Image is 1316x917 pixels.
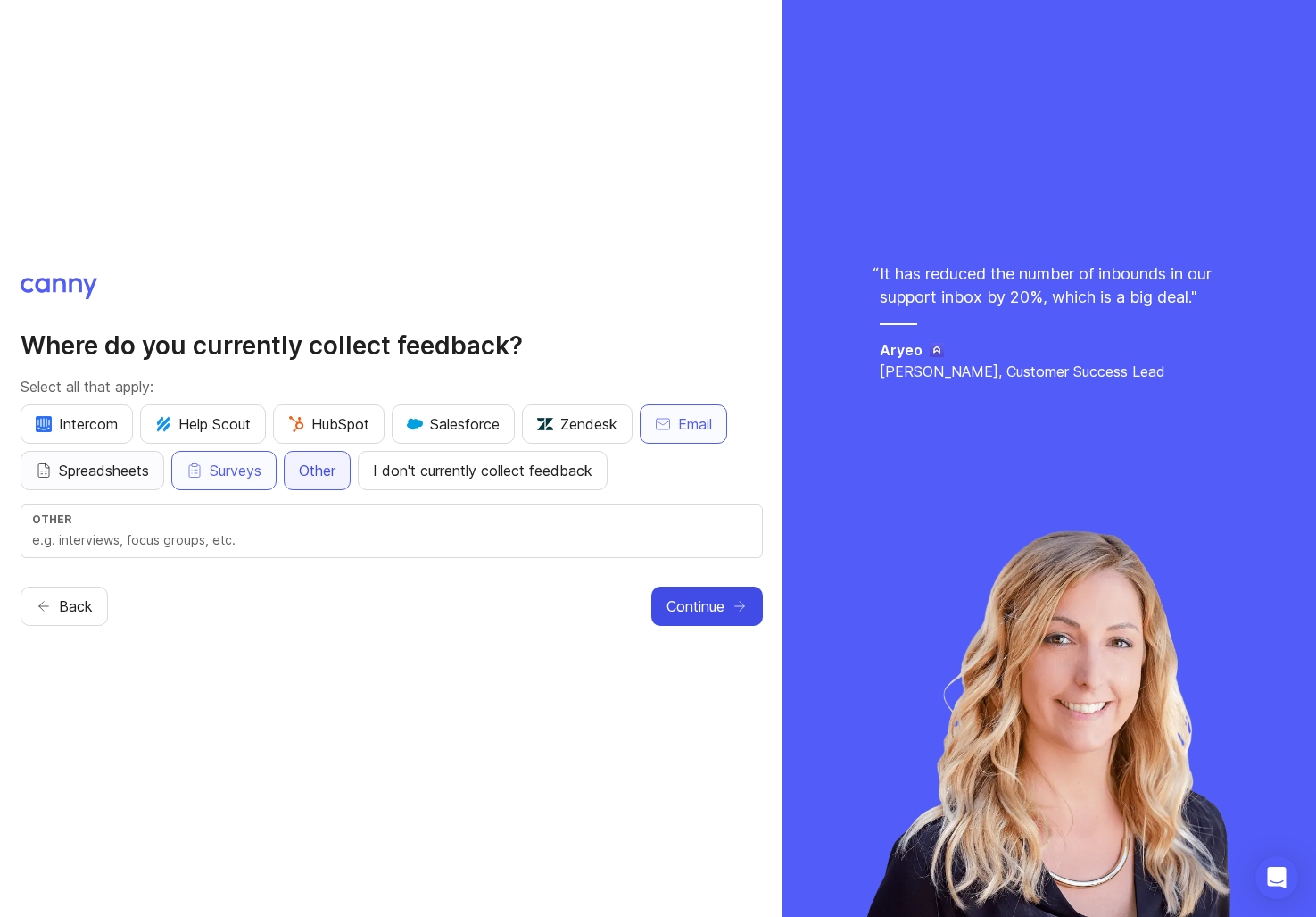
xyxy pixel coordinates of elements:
button: Salesforce [392,404,515,444]
button: Spreadsheets [21,451,164,490]
button: I don't currently collect feedback [358,451,608,490]
span: Continue [666,596,724,617]
button: Continue [651,587,763,626]
h2: Where do you currently collect feedback? [21,329,763,362]
span: Help Scout [155,413,251,435]
span: Other [299,460,335,481]
span: HubSpot [288,413,369,435]
p: [PERSON_NAME], Customer Success Lead [880,361,1219,382]
img: Aryeo logo [930,343,944,357]
img: kV1LT1TqjqNHPtRK7+FoaplE1qRq1yqhg056Z8K5Oc6xxgIuf0oNQ9LelJqbcyPisAf0C9LDpX5UIuAAAAAElFTkSuQmCC [155,416,171,432]
button: HubSpot [273,404,385,444]
p: It has reduced the number of inbounds in our support inbox by 20%, which is a big deal. " [880,263,1219,309]
span: Email [678,413,712,435]
button: Intercom [21,404,133,444]
span: I don't currently collect feedback [373,460,592,481]
button: Other [284,451,351,490]
input: e.g. interviews, focus groups, etc. [32,530,751,550]
button: Email [640,404,727,444]
span: Surveys [210,460,261,481]
button: Help Scout [140,404,266,444]
img: eRR1duPH6fQxdnSV9IruPjCimau6md0HxlPR81SIPROHX1VjYjAN9a41AAAAAElFTkSuQmCC [36,416,52,432]
img: UniZRqrCPz6BHUWevMzgDJ1FW4xaGg2egd7Chm8uY0Al1hkDyjqDa8Lkk0kDEdqKkBok+T4wfoD0P0o6UMciQ8AAAAASUVORK... [537,416,553,432]
h5: Aryeo [880,339,923,361]
button: Back [21,587,108,626]
img: Canny logo [21,278,98,299]
span: Spreadsheets [59,460,149,481]
button: Zendesk [522,404,633,444]
img: G+3M5qq2es1si5SaumCnMN47tP1CvAZneIVX5dcx+oz+ZLhv4kfP9DwAAAABJRU5ErkJggg== [288,416,304,432]
span: Salesforce [407,413,500,435]
div: Open Intercom Messenger [1255,856,1298,899]
img: chelsea-96a536e71b9ea441f0eb6422f2eb9514.webp [865,524,1233,917]
span: Zendesk [537,413,617,435]
span: Back [59,596,93,617]
img: GKxMRLiRsgdWqxrdBeWfGK5kaZ2alx1WifDSa2kSTsK6wyJURKhUuPoQRYzjholVGzT2A2owx2gHwZoyZHHCYJ8YNOAZj3DSg... [407,416,423,432]
span: Intercom [36,413,118,435]
button: Surveys [171,451,277,490]
p: Select all that apply: [21,376,763,397]
div: Other [32,513,751,526]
